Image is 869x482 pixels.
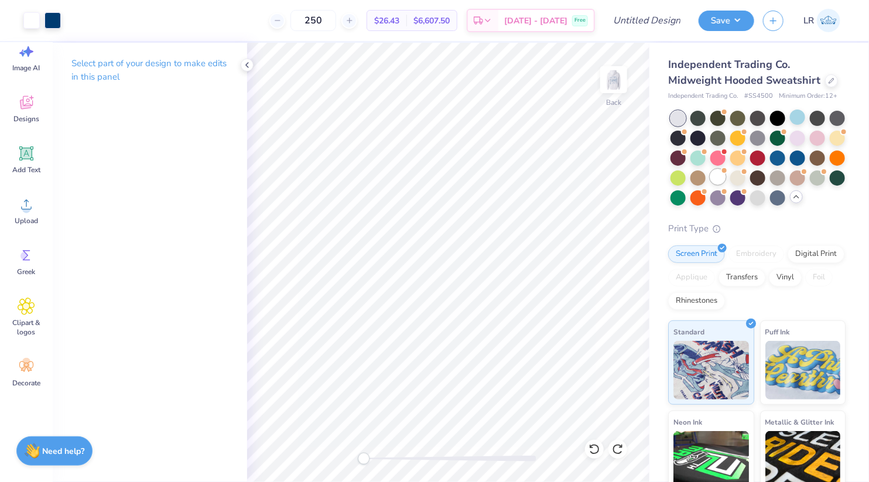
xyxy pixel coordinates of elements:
[290,10,336,31] input: – –
[668,245,725,263] div: Screen Print
[765,326,790,338] span: Puff Ink
[358,453,370,464] div: Accessibility label
[668,91,738,101] span: Independent Trading Co.
[719,269,765,286] div: Transfers
[673,341,749,399] img: Standard
[413,15,450,27] span: $6,607.50
[602,68,625,91] img: Back
[374,15,399,27] span: $26.43
[805,269,833,286] div: Foil
[668,57,820,87] span: Independent Trading Co. Midweight Hooded Sweatshirt
[765,416,834,428] span: Metallic & Glitter Ink
[728,245,784,263] div: Embroidery
[798,9,846,32] a: LR
[769,269,802,286] div: Vinyl
[779,91,837,101] span: Minimum Order: 12 +
[668,292,725,310] div: Rhinestones
[15,216,38,225] span: Upload
[673,416,702,428] span: Neon Ink
[504,15,567,27] span: [DATE] - [DATE]
[817,9,840,32] img: Louise Racquet
[744,91,773,101] span: # SS4500
[7,318,46,337] span: Clipart & logos
[788,245,844,263] div: Digital Print
[668,269,715,286] div: Applique
[12,165,40,175] span: Add Text
[574,16,586,25] span: Free
[604,9,690,32] input: Untitled Design
[43,446,85,457] strong: Need help?
[18,267,36,276] span: Greek
[12,378,40,388] span: Decorate
[13,114,39,124] span: Designs
[673,326,704,338] span: Standard
[606,97,621,108] div: Back
[668,222,846,235] div: Print Type
[803,14,814,28] span: LR
[71,57,228,84] p: Select part of your design to make edits in this panel
[699,11,754,31] button: Save
[13,63,40,73] span: Image AI
[765,341,841,399] img: Puff Ink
